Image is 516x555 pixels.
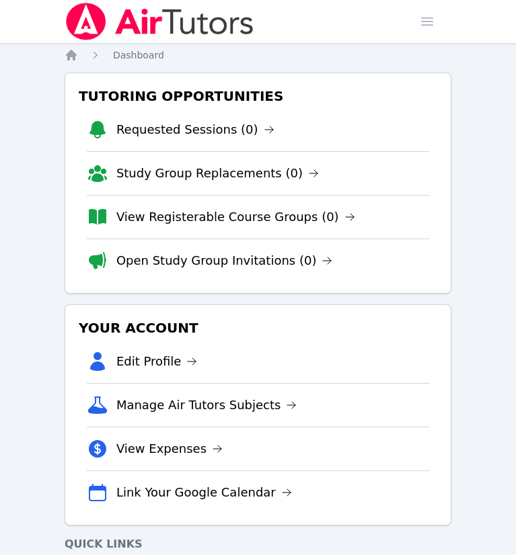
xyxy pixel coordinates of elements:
h3: Your Account [76,316,440,340]
a: Link Your Google Calendar [116,483,292,502]
h4: Quick Links [65,536,451,552]
nav: Breadcrumb [65,48,451,62]
a: Open Study Group Invitations (0) [116,251,333,270]
a: Study Group Replacements (0) [116,164,319,183]
img: Air Tutors [65,3,255,40]
a: Manage Air Tutors Subjects [116,396,297,415]
a: Requested Sessions (0) [116,120,274,139]
a: Edit Profile [116,352,198,371]
span: Dashboard [113,50,164,60]
a: View Registerable Course Groups (0) [116,208,355,226]
a: Dashboard [113,48,164,62]
h3: Tutoring Opportunities [76,84,440,108]
a: View Expenses [116,439,223,458]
